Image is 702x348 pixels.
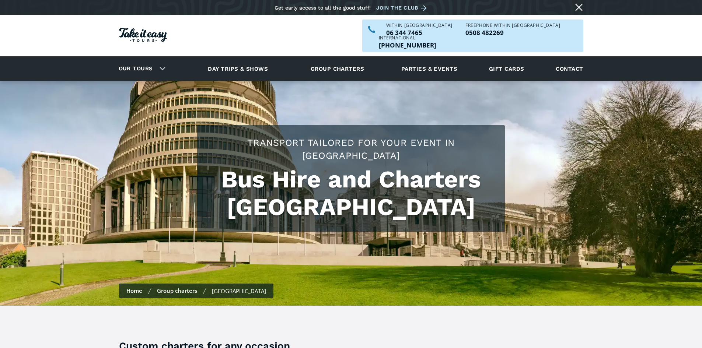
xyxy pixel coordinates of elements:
[157,287,197,294] a: Group charters
[379,42,436,48] a: Call us outside of NZ on +6463447465
[573,1,585,13] a: Close message
[199,59,277,79] a: Day trips & shows
[119,28,167,42] img: Take it easy Tours logo
[205,166,497,221] h1: Bus Hire and Charters [GEOGRAPHIC_DATA]
[386,23,453,28] div: WITHIN [GEOGRAPHIC_DATA]
[465,29,560,36] p: 0508 482269
[386,29,453,36] p: 06 344 7465
[110,59,171,79] div: Our tours
[119,24,167,48] a: Homepage
[379,36,436,40] div: International
[552,59,587,79] a: Contact
[379,42,436,48] p: [PHONE_NUMBER]
[485,59,528,79] a: Gift cards
[205,136,497,162] h2: Transport tailored for your event in [GEOGRAPHIC_DATA]
[275,5,371,11] div: Get early access to all the good stuff!
[212,287,266,295] div: [GEOGRAPHIC_DATA]
[398,59,461,79] a: Parties & events
[376,3,429,13] a: Join the club
[465,29,560,36] a: Call us freephone within NZ on 0508482269
[386,29,453,36] a: Call us within NZ on 063447465
[113,60,158,77] a: Our tours
[126,287,142,294] a: Home
[301,59,373,79] a: Group charters
[465,23,560,28] div: Freephone WITHIN [GEOGRAPHIC_DATA]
